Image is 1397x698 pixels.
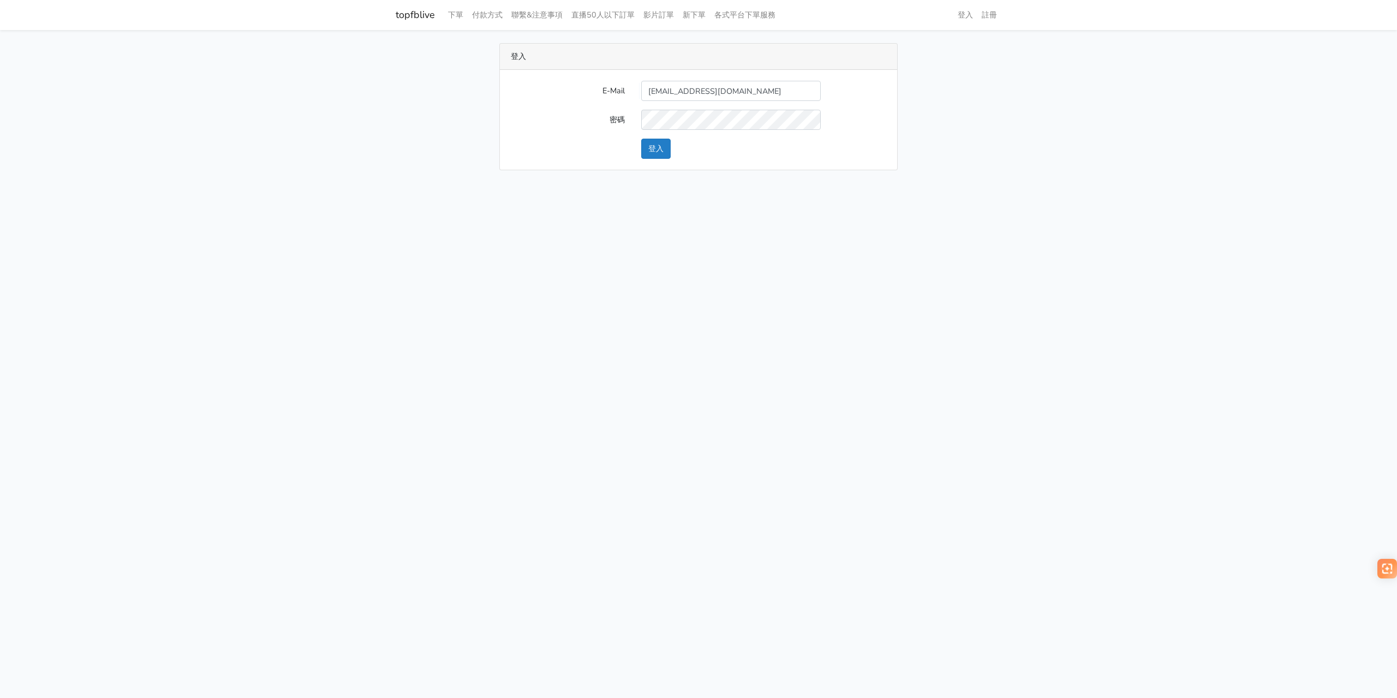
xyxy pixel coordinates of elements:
div: 登入 [500,44,897,70]
label: E-Mail [503,81,633,101]
label: 密碼 [503,110,633,130]
a: 聯繫&注意事項 [507,4,567,26]
a: 影片訂單 [639,4,678,26]
a: 各式平台下單服務 [710,4,780,26]
a: topfblive [396,4,435,26]
a: 直播50人以下訂單 [567,4,639,26]
a: 註冊 [977,4,1001,26]
a: 付款方式 [468,4,507,26]
a: 下單 [444,4,468,26]
a: 登入 [953,4,977,26]
a: 新下單 [678,4,710,26]
button: 登入 [641,139,671,159]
